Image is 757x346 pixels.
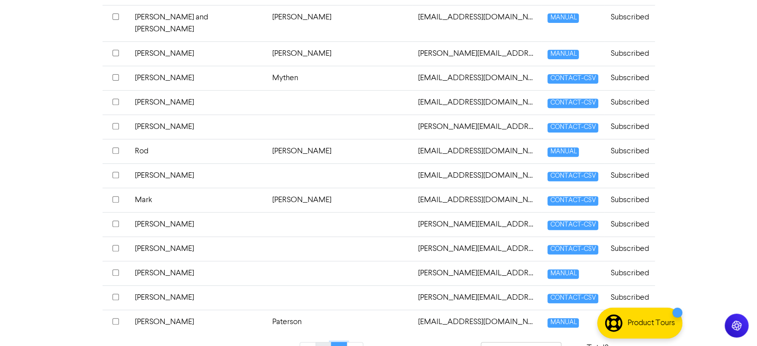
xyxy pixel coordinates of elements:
[547,221,598,230] span: CONTACT-CSV
[412,212,541,236] td: tony@capitalaccounting.co.nz
[547,318,579,328] span: MANUAL
[266,41,337,66] td: [PERSON_NAME]
[604,285,654,310] td: Subscribed
[266,5,337,41] td: [PERSON_NAME]
[604,163,654,188] td: Subscribed
[266,66,337,90] td: Mythen
[412,163,541,188] td: sjekmy62@naver.com
[412,41,541,66] td: mike@benedictscafe.co.nz
[547,269,579,279] span: MANUAL
[547,245,598,254] span: CONTACT-CSV
[412,236,541,261] td: tricia@stetsongroup.com
[129,285,266,310] td: [PERSON_NAME]
[412,115,541,139] td: richard.bishop@macroaudiology.co.nz
[604,5,654,41] td: Subscribed
[129,66,266,90] td: [PERSON_NAME]
[604,261,654,285] td: Subscribed
[412,66,541,90] td: mythen@farmside.co.nz
[412,261,541,285] td: vanessa.smith@processflow.com
[604,188,654,212] td: Subscribed
[266,139,337,163] td: [PERSON_NAME]
[547,74,598,84] span: CONTACT-CSV
[547,294,598,303] span: CONTACT-CSV
[707,298,757,346] iframe: Chat Widget
[412,188,541,212] td: tailwindnutritionnz@gmail.com
[129,236,266,261] td: [PERSON_NAME]
[129,163,266,188] td: [PERSON_NAME]
[412,285,541,310] td: wayne@calcottdesign.co.nz
[129,212,266,236] td: [PERSON_NAME]
[412,90,541,115] td: office@stetsongroup.com
[129,310,266,334] td: [PERSON_NAME]
[547,13,579,23] span: MANUAL
[266,310,337,334] td: Paterson
[547,99,598,108] span: CONTACT-CSV
[547,196,598,206] span: CONTACT-CSV
[129,41,266,66] td: [PERSON_NAME]
[604,212,654,236] td: Subscribed
[604,139,654,163] td: Subscribed
[547,123,598,132] span: CONTACT-CSV
[129,139,266,163] td: Rod
[129,5,266,41] td: [PERSON_NAME] and [PERSON_NAME]
[412,139,541,163] td: rod@fixer.nz
[547,172,598,181] span: CONTACT-CSV
[604,66,654,90] td: Subscribed
[129,90,266,115] td: [PERSON_NAME]
[412,5,541,41] td: lotsasmiths@hotmail.com
[129,188,266,212] td: Mark
[547,147,579,157] span: MANUAL
[604,90,654,115] td: Subscribed
[604,115,654,139] td: Subscribed
[547,50,579,59] span: MANUAL
[604,41,654,66] td: Subscribed
[129,115,266,139] td: [PERSON_NAME]
[266,188,337,212] td: [PERSON_NAME]
[412,310,541,334] td: whitecloudproperty@gmail.com
[129,261,266,285] td: [PERSON_NAME]
[604,236,654,261] td: Subscribed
